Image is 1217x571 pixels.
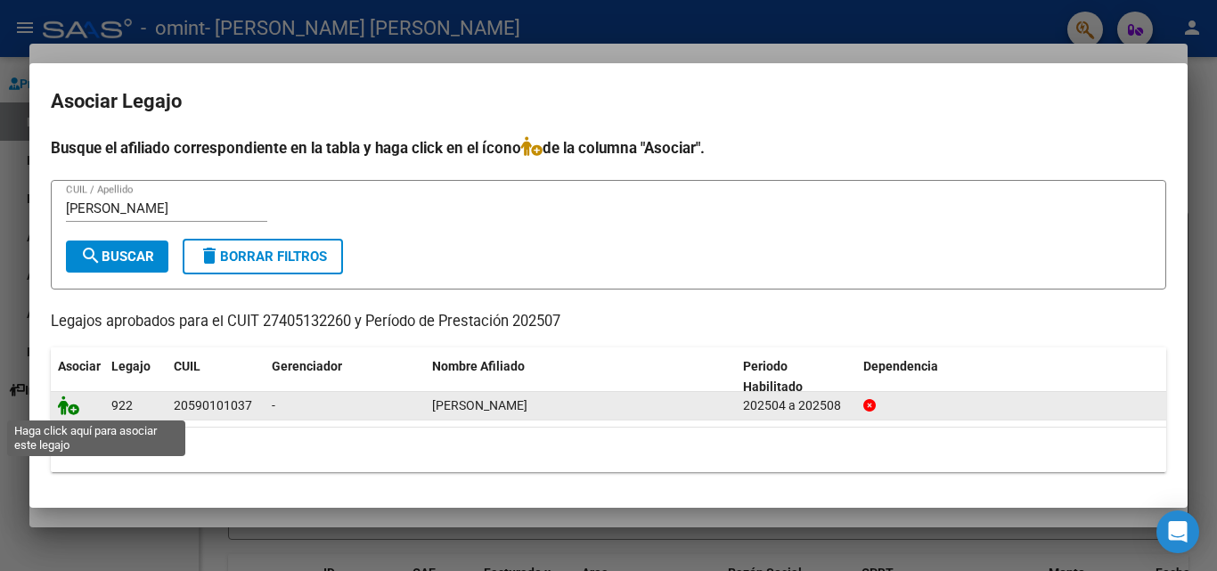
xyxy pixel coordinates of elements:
[104,347,167,406] datatable-header-cell: Legajo
[51,428,1166,472] div: 1 registros
[265,347,425,406] datatable-header-cell: Gerenciador
[743,359,803,394] span: Periodo Habilitado
[432,359,525,373] span: Nombre Afiliado
[167,347,265,406] datatable-header-cell: CUIL
[80,245,102,266] mat-icon: search
[80,249,154,265] span: Buscar
[272,359,342,373] span: Gerenciador
[51,347,104,406] datatable-header-cell: Asociar
[743,396,849,416] div: 202504 a 202508
[51,136,1166,159] h4: Busque el afiliado correspondiente en la tabla y haga click en el ícono de la columna "Asociar".
[272,398,275,412] span: -
[856,347,1167,406] datatable-header-cell: Dependencia
[111,398,133,412] span: 922
[51,311,1166,333] p: Legajos aprobados para el CUIT 27405132260 y Período de Prestación 202507
[425,347,736,406] datatable-header-cell: Nombre Afiliado
[736,347,856,406] datatable-header-cell: Periodo Habilitado
[111,359,151,373] span: Legajo
[1156,510,1199,553] div: Open Intercom Messenger
[432,398,527,412] span: MENA BASTIAN NOAH
[183,239,343,274] button: Borrar Filtros
[51,85,1166,118] h2: Asociar Legajo
[66,241,168,273] button: Buscar
[174,396,252,416] div: 20590101037
[58,359,101,373] span: Asociar
[199,249,327,265] span: Borrar Filtros
[863,359,938,373] span: Dependencia
[174,359,200,373] span: CUIL
[199,245,220,266] mat-icon: delete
